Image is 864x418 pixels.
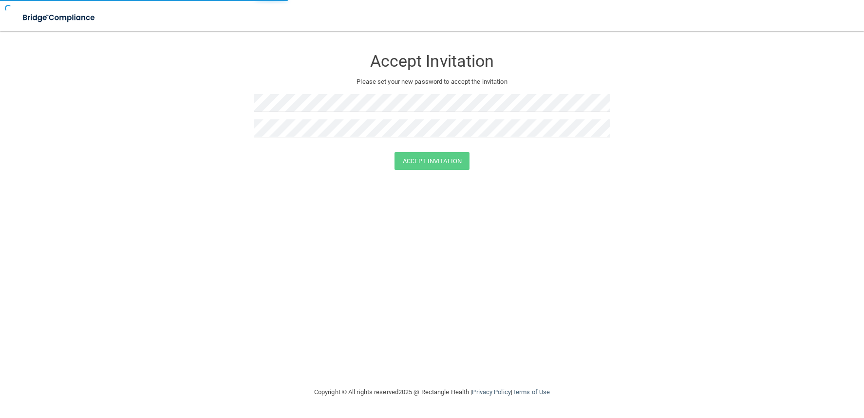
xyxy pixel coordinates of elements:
h3: Accept Invitation [254,52,610,70]
img: bridge_compliance_login_screen.278c3ca4.svg [15,8,104,28]
div: Copyright © All rights reserved 2025 @ Rectangle Health | | [254,377,610,408]
a: Privacy Policy [472,388,510,396]
a: Terms of Use [512,388,550,396]
button: Accept Invitation [394,152,470,170]
p: Please set your new password to accept the invitation [262,76,602,88]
